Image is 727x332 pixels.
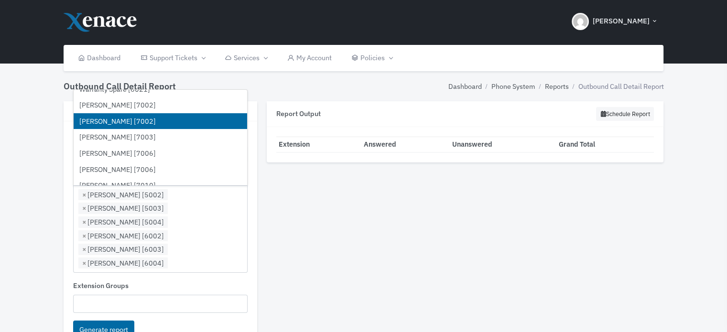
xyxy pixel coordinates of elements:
[450,137,556,152] th: Unanswered
[74,161,247,178] li: [PERSON_NAME] [7006]
[491,81,535,92] a: Phone System
[78,244,168,255] li: Joseph Smith [6003]
[361,137,450,152] th: Answered
[556,137,654,152] th: Grand Total
[342,45,402,71] a: Policies
[68,45,131,71] a: Dashboard
[82,203,87,214] span: ×
[572,13,589,30] img: Header Avatar
[64,81,176,92] h4: Outbound Call Detail Report
[592,16,649,27] span: [PERSON_NAME]
[73,280,129,291] label: Extension Groups
[74,177,247,193] li: [PERSON_NAME] [7010]
[82,190,87,200] span: ×
[82,244,87,255] span: ×
[78,216,168,228] li: David Riddleston [5004]
[130,45,215,71] a: Support Tickets
[78,230,168,242] li: David Gray [6002]
[74,129,247,145] li: [PERSON_NAME] [7003]
[82,231,87,241] span: ×
[276,137,361,152] th: Extension
[82,217,87,227] span: ×
[74,97,247,113] li: [PERSON_NAME] [7002]
[74,145,247,161] li: [PERSON_NAME] [7006]
[215,45,277,71] a: Services
[448,81,481,92] a: Dashboard
[74,113,247,129] li: [PERSON_NAME] [7002]
[277,45,342,71] a: My Account
[568,81,663,92] li: Outbound Call Detail Report
[78,257,168,269] li: Glyn Lashmar [6004]
[566,5,663,38] button: [PERSON_NAME]
[276,109,321,118] h6: Report Output
[78,203,168,214] li: Ashley Ager [5003]
[596,107,654,121] button: Schedule Report
[544,81,568,92] a: Reports
[82,258,87,268] span: ×
[78,189,168,201] li: Marc Philip [5002]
